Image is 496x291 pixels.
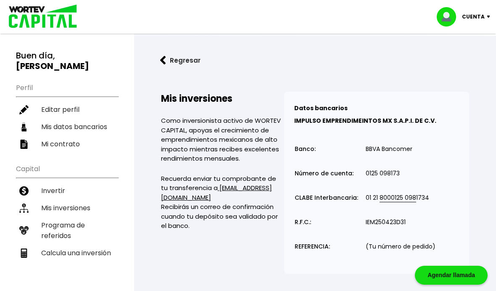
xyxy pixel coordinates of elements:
[19,186,29,196] img: invertir-icon.b3b967d7.svg
[16,60,89,72] b: [PERSON_NAME]
[148,49,483,71] a: flecha izquierdaRegresar
[295,195,358,201] p: CLABE Interbancaria:
[19,249,29,258] img: calculadora-icon.17d418c4.svg
[295,146,316,152] p: Banco:
[161,174,284,231] p: Recuerda enviar tu comprobante de tu transferencia a Recibirás un correo de confirmación cuando t...
[485,16,496,18] img: icon-down
[366,170,400,177] p: 0125 098173
[294,116,436,125] b: IMPULSO EMPRENDIMEINTOS MX S.A.P.I. DE C.V.
[148,49,213,71] button: Regresar
[16,78,118,153] ul: Perfil
[161,92,284,106] h2: Mis inversiones
[16,50,118,71] h3: Buen día,
[161,116,284,164] p: Como inversionista activo de WORTEV CAPITAL, apoyas el crecimiento de emprendimientos mexicanos d...
[19,140,29,149] img: contrato-icon.f2db500c.svg
[160,56,166,65] img: flecha izquierda
[366,195,429,201] p: 01 21 1734
[415,266,488,285] div: Agendar llamada
[16,118,118,135] a: Mis datos bancarios
[366,146,412,152] p: BBVA Bancomer
[16,135,118,153] a: Mi contrato
[16,101,118,118] a: Editar perfil
[16,244,118,262] a: Calcula una inversión
[19,226,29,235] img: recomiendanos-icon.9b8e9327.svg
[16,182,118,199] a: Invertir
[295,170,354,177] p: Número de cuenta:
[16,217,118,244] a: Programa de referidos
[161,183,272,202] a: [EMAIL_ADDRESS][DOMAIN_NAME]
[294,104,348,112] b: Datos bancarios
[19,204,29,213] img: inversiones-icon.6695dc30.svg
[16,159,118,283] ul: Capital
[462,11,485,23] p: Cuenta
[366,243,435,250] p: (Tu número de pedido)
[16,199,118,217] a: Mis inversiones
[437,7,462,26] img: profile-image
[19,105,29,114] img: editar-icon.952d3147.svg
[19,122,29,132] img: datos-icon.10cf9172.svg
[295,243,330,250] p: REFERENCIA:
[295,219,311,225] p: R.F.C.:
[366,219,406,225] p: IEM250423D31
